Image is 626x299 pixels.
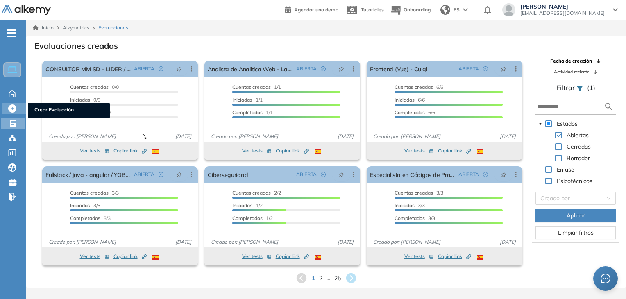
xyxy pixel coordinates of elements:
[172,133,195,140] span: [DATE]
[312,274,315,283] span: 1
[338,171,344,178] span: pushpin
[34,41,118,51] h3: Evaluaciones creadas
[565,153,592,163] span: Borrador
[567,154,590,162] span: Borrador
[555,165,576,174] span: En uso
[45,133,119,140] span: Creado por: [PERSON_NAME]
[232,109,273,116] span: 1/1
[232,97,252,103] span: Iniciadas
[494,168,513,181] button: pushpin
[232,97,263,103] span: 1/1
[159,66,163,71] span: check-circle
[370,61,427,77] a: Frontend (Vue) - Culqi
[494,62,513,75] button: pushpin
[70,84,119,90] span: 0/0
[395,215,425,221] span: Completados
[370,166,455,183] a: Especialista en Códigos de Proveedores y Clientes
[176,171,182,178] span: pushpin
[601,274,610,283] span: message
[242,146,272,156] button: Ver tests
[332,168,350,181] button: pushpin
[321,66,326,71] span: check-circle
[232,190,281,196] span: 2/2
[334,238,357,246] span: [DATE]
[242,251,272,261] button: Ver tests
[438,251,471,261] button: Copiar link
[113,146,147,156] button: Copiar link
[294,7,338,13] span: Agendar una demo
[232,215,263,221] span: Completados
[390,1,431,19] button: Onboarding
[395,84,443,90] span: 6/6
[315,149,321,154] img: ESP
[567,143,591,150] span: Cerradas
[395,97,425,103] span: 6/6
[232,215,273,221] span: 1/2
[454,6,460,14] span: ES
[70,202,90,208] span: Iniciadas
[550,57,592,65] span: Fecha de creación
[556,84,576,92] span: Filtrar
[567,131,589,139] span: Abiertas
[555,176,594,186] span: Psicotécnicos
[172,238,195,246] span: [DATE]
[497,133,519,140] span: [DATE]
[113,251,147,261] button: Copiar link
[558,228,594,237] span: Limpiar filtros
[327,274,330,283] span: ...
[276,253,309,260] span: Copiar link
[395,202,425,208] span: 3/3
[208,166,248,183] a: Ciberseguridad
[370,133,444,140] span: Creado por: [PERSON_NAME]
[285,4,338,14] a: Agendar una demo
[2,5,51,16] img: Logo
[296,171,317,178] span: ABIERTA
[604,102,614,112] img: search icon
[45,61,131,77] a: CONSULTOR MM SD - LIDER / IBM COLOMBIA
[395,97,415,103] span: Iniciadas
[232,109,263,116] span: Completados
[319,274,322,283] span: 2
[440,5,450,15] img: world
[80,146,109,156] button: Ver tests
[557,177,592,185] span: Psicotécnicos
[554,69,589,75] span: Actividad reciente
[458,171,479,178] span: ABIERTA
[170,168,188,181] button: pushpin
[232,84,281,90] span: 1/1
[70,215,111,221] span: 3/3
[477,149,483,154] img: ESP
[134,171,154,178] span: ABIERTA
[361,7,384,13] span: Tutoriales
[232,202,263,208] span: 1/2
[113,147,147,154] span: Copiar link
[395,84,433,90] span: Cuentas creadas
[159,172,163,177] span: check-circle
[334,133,357,140] span: [DATE]
[208,133,281,140] span: Creado por: [PERSON_NAME]
[176,66,182,72] span: pushpin
[152,255,159,260] img: ESP
[463,8,468,11] img: arrow
[501,171,506,178] span: pushpin
[321,172,326,177] span: check-circle
[296,65,317,72] span: ABIERTA
[33,24,54,32] a: Inicio
[276,251,309,261] button: Copiar link
[557,166,574,173] span: En uso
[567,211,585,220] span: Aplicar
[395,109,425,116] span: Completados
[152,149,159,154] img: ESP
[555,119,579,129] span: Estados
[538,122,542,126] span: caret-down
[338,66,344,72] span: pushpin
[565,130,590,140] span: Abiertas
[334,274,341,283] span: 25
[70,215,100,221] span: Completados
[520,3,605,10] span: [PERSON_NAME]
[483,172,488,177] span: check-circle
[438,146,471,156] button: Copiar link
[438,147,471,154] span: Copiar link
[232,202,252,208] span: Iniciadas
[477,255,483,260] img: ESP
